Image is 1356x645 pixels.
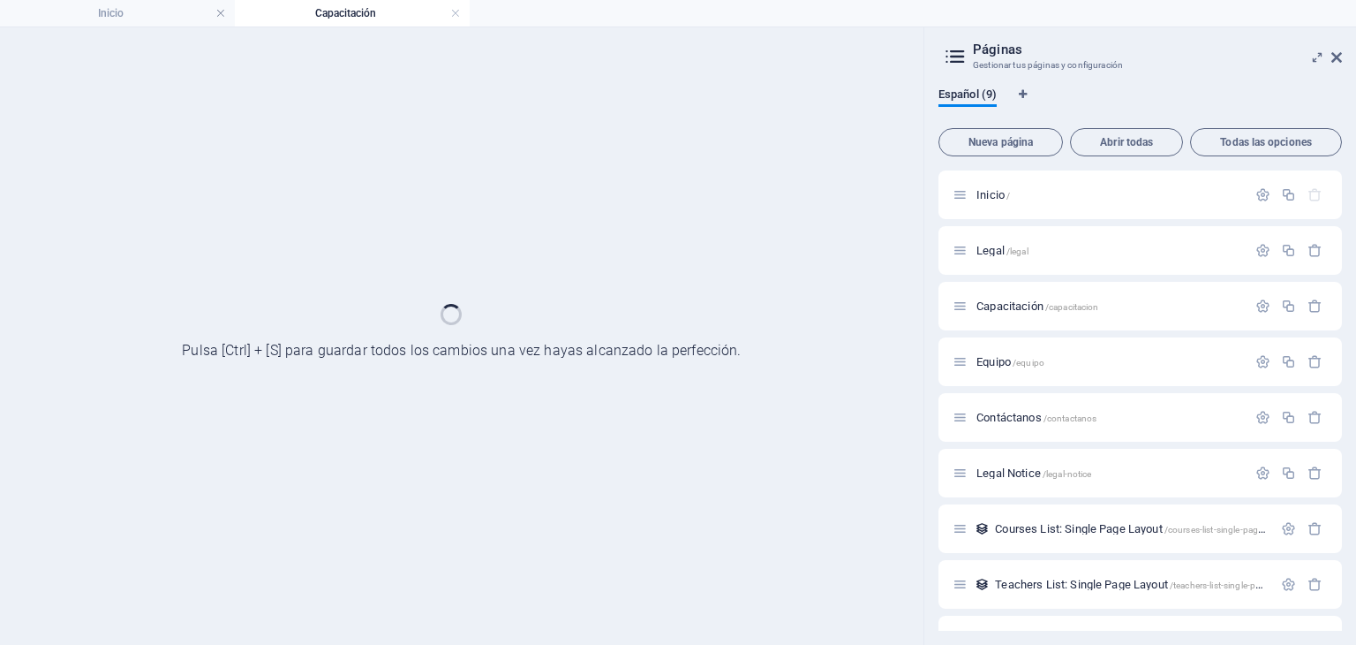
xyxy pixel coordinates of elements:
[971,356,1247,368] div: Equipo/equipo
[1307,521,1322,536] div: Eliminar
[1307,354,1322,369] div: Eliminar
[1164,525,1290,535] span: /courses-list-single-page-layout
[1281,577,1296,592] div: Configuración
[1281,243,1296,258] div: Duplicar
[1006,191,1010,201] span: /
[1170,580,1298,590] span: /teachers-list-single-page-layout
[971,245,1247,256] div: Legal/legal
[1043,414,1097,423] span: /contactanos
[976,188,1010,201] span: Haz clic para abrir la página
[1043,469,1092,479] span: /legal-notice
[1255,410,1270,425] div: Configuración
[1307,577,1322,592] div: Eliminar
[1078,137,1175,148] span: Abrir todas
[976,467,1091,480] span: Haz clic para abrir la página
[990,579,1272,590] div: Teachers List: Single Page Layout/teachers-list-single-page-layout
[938,84,997,109] span: Español (9)
[1281,299,1296,314] div: Duplicar
[946,137,1055,148] span: Nueva página
[1070,128,1183,156] button: Abrir todas
[976,300,1098,313] span: Capacitación
[1255,354,1270,369] div: Configuración
[995,578,1297,591] span: Haz clic para abrir la página
[976,355,1044,368] span: Equipo
[971,467,1247,479] div: Legal Notice/legal-notice
[973,57,1307,73] h3: Gestionar tus páginas y configuración
[1255,243,1270,258] div: Configuración
[1307,299,1322,314] div: Eliminar
[973,42,1342,57] h2: Páginas
[976,244,1028,257] span: Haz clic para abrir la página
[1307,410,1322,425] div: Eliminar
[1255,187,1270,202] div: Configuración
[990,523,1272,535] div: Courses List: Single Page Layout/courses-list-single-page-layout
[938,87,1342,121] div: Pestañas de idiomas
[235,4,470,23] h4: Capacitación
[1307,243,1322,258] div: Eliminar
[1006,247,1028,256] span: /legal
[995,522,1290,535] span: Haz clic para abrir la página
[975,521,990,536] div: Este diseño se usa como una plantilla para todos los elementos (como por ejemplo un post de un bl...
[1281,410,1296,425] div: Duplicar
[1281,354,1296,369] div: Duplicar
[1281,187,1296,202] div: Duplicar
[1307,187,1322,202] div: La página principal no puede eliminarse
[1281,521,1296,536] div: Configuración
[971,300,1247,312] div: Capacitación/capacitacion
[1255,299,1270,314] div: Configuración
[1255,466,1270,481] div: Configuración
[1307,466,1322,481] div: Eliminar
[971,189,1247,201] div: Inicio/
[1198,137,1334,148] span: Todas las opciones
[1190,128,1342,156] button: Todas las opciones
[976,411,1096,424] span: Haz clic para abrir la página
[1045,302,1099,312] span: /capacitacion
[938,128,1063,156] button: Nueva página
[1281,466,1296,481] div: Duplicar
[1013,358,1044,368] span: /equipo
[971,412,1247,423] div: Contáctanos/contactanos
[975,577,990,592] div: Este diseño se usa como una plantilla para todos los elementos (como por ejemplo un post de un bl...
